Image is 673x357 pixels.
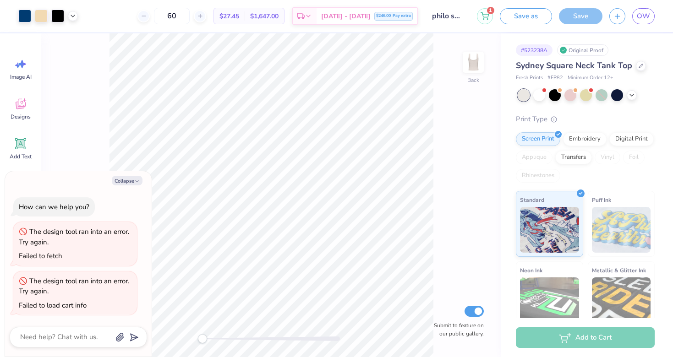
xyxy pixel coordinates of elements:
div: # 523238A [516,44,553,56]
div: The design tool ran into an error. Try again. [19,227,129,247]
span: [DATE] - [DATE] [321,11,371,21]
span: $27.45 [219,11,239,21]
div: Foil [623,151,645,164]
span: Image AI [10,73,32,81]
div: Digital Print [609,132,654,146]
span: $1,647.00 [250,11,279,21]
div: Transfers [555,151,592,164]
span: Metallic & Glitter Ink [592,265,646,275]
div: Pay extra [374,12,413,21]
button: Save as [500,8,552,24]
img: Back [464,53,482,71]
img: Standard [520,207,579,253]
div: Original Proof [557,44,608,56]
a: OW [632,8,655,24]
div: Rhinestones [516,169,560,183]
button: 1 [477,8,493,24]
input: – – [154,8,190,24]
span: Fresh Prints [516,74,543,82]
div: The design tool ran into an error. Try again. [19,276,129,296]
div: Embroidery [563,132,607,146]
label: Submit to feature on our public gallery. [429,321,484,338]
div: Print Type [516,114,655,124]
div: How can we help you? [19,202,89,211]
img: Metallic & Glitter Ink [592,277,651,323]
span: Standard [520,195,544,205]
div: Failed to load cart info [19,301,87,310]
span: # FP82 [547,74,563,82]
div: Back [467,76,479,84]
img: Puff Ink [592,207,651,253]
div: Failed to fetch [19,251,62,260]
span: OW [637,11,650,22]
div: Accessibility label [198,334,207,343]
div: Vinyl [595,151,620,164]
span: Puff Ink [592,195,611,205]
span: Neon Ink [520,265,542,275]
span: Minimum Order: 12 + [568,74,613,82]
span: Designs [11,113,31,120]
input: Untitled Design [425,7,470,25]
span: Sydney Square Neck Tank Top [516,60,632,71]
span: $246.00 [376,13,391,19]
div: Screen Print [516,132,560,146]
img: Neon Ink [520,277,579,323]
span: 1 [487,7,494,14]
span: Add Text [10,153,32,160]
button: Collapse [112,176,142,185]
div: Applique [516,151,553,164]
